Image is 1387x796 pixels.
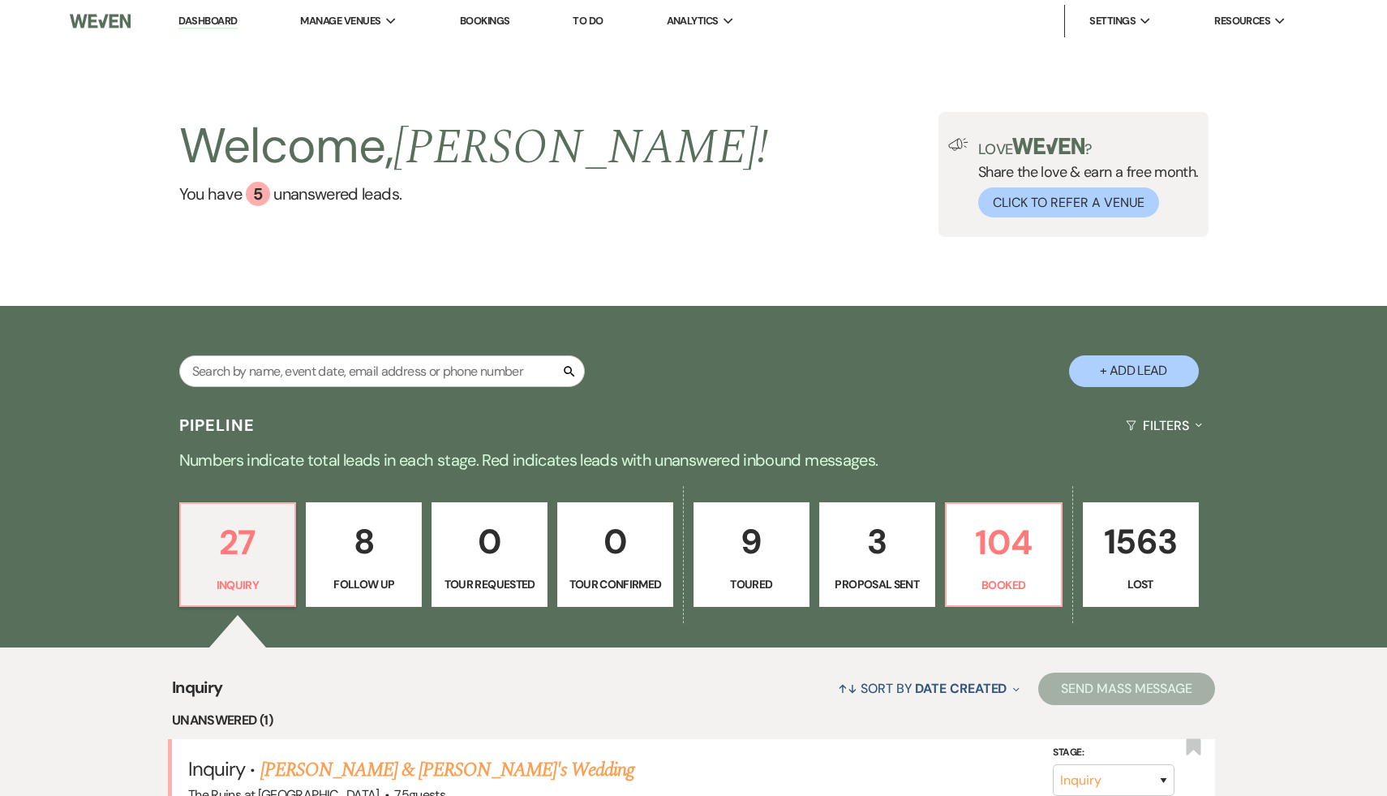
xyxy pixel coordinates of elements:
p: 3 [830,514,925,569]
p: 0 [442,514,537,569]
span: Analytics [667,13,719,29]
span: Resources [1214,13,1270,29]
a: You have 5 unanswered leads. [179,182,769,206]
span: ↑↓ [838,680,857,697]
p: 0 [568,514,663,569]
p: 104 [956,515,1051,570]
h3: Pipeline [179,414,255,437]
span: Inquiry [172,675,223,710]
input: Search by name, event date, email address or phone number [179,355,585,387]
label: Stage: [1053,743,1174,761]
span: Settings [1089,13,1136,29]
p: Proposal Sent [830,575,925,593]
p: Booked [956,576,1051,594]
p: Toured [704,575,799,593]
span: [PERSON_NAME] ! [393,110,768,185]
img: weven-logo-green.svg [1012,138,1084,154]
a: 8Follow Up [306,502,422,608]
a: 3Proposal Sent [819,502,935,608]
img: Weven Logo [70,4,131,38]
span: Inquiry [188,756,245,781]
a: Bookings [460,14,510,28]
p: Love ? [978,138,1199,157]
p: Follow Up [316,575,411,593]
div: 5 [246,182,270,206]
button: Sort By Date Created [831,667,1026,710]
button: Click to Refer a Venue [978,187,1159,217]
a: Dashboard [178,14,237,29]
a: To Do [573,14,603,28]
a: [PERSON_NAME] & [PERSON_NAME]'s Wedding [260,755,635,785]
span: Manage Venues [300,13,380,29]
p: Tour Confirmed [568,575,663,593]
img: loud-speaker-illustration.svg [948,138,968,151]
li: Unanswered (1) [172,710,1215,731]
div: Share the love & earn a free month. [968,138,1199,217]
a: 0Tour Confirmed [557,502,673,608]
h2: Welcome, [179,112,769,182]
a: 104Booked [945,502,1063,608]
p: Tour Requested [442,575,537,593]
button: Filters [1119,404,1208,447]
a: 9Toured [693,502,809,608]
a: 0Tour Requested [432,502,547,608]
button: + Add Lead [1069,355,1199,387]
a: 27Inquiry [179,502,297,608]
span: Date Created [915,680,1007,697]
p: Numbers indicate total leads in each stage. Red indicates leads with unanswered inbound messages. [109,447,1277,473]
p: Lost [1093,575,1188,593]
p: Inquiry [191,576,286,594]
p: 27 [191,515,286,570]
p: 9 [704,514,799,569]
p: 8 [316,514,411,569]
p: 1563 [1093,514,1188,569]
a: 1563Lost [1083,502,1199,608]
button: Send Mass Message [1038,673,1215,705]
